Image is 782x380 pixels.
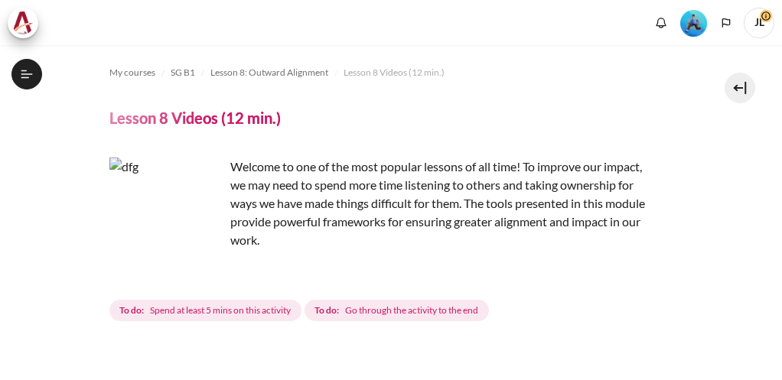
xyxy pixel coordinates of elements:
[171,66,195,80] span: SG B1
[109,63,155,82] a: My courses
[744,8,774,38] span: JL
[109,60,673,85] nav: Navigation bar
[109,158,224,272] img: dfg
[150,304,291,317] span: Spend at least 5 mins on this activity
[345,304,478,317] span: Go through the activity to the end
[109,297,492,324] div: Completion requirements for Lesson 8 Videos (12 min.)
[210,66,328,80] span: Lesson 8: Outward Alignment
[715,11,738,34] button: Languages
[674,8,713,37] a: Level #3
[344,63,445,82] a: Lesson 8 Videos (12 min.)
[344,66,445,80] span: Lesson 8 Videos (12 min.)
[12,11,34,34] img: Architeck
[744,8,774,38] a: User menu
[680,8,707,37] div: Level #3
[109,158,645,249] p: Welcome to one of the most popular lessons of all time! To improve our impact, we may need to spe...
[171,63,195,82] a: SG B1
[8,8,46,38] a: Architeck Architeck
[109,108,281,128] h4: Lesson 8 Videos (12 min.)
[314,304,339,317] strong: To do:
[109,66,155,80] span: My courses
[680,10,707,37] img: Level #3
[650,11,673,34] div: Show notification window with no new notifications
[119,304,144,317] strong: To do:
[210,63,328,82] a: Lesson 8: Outward Alignment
